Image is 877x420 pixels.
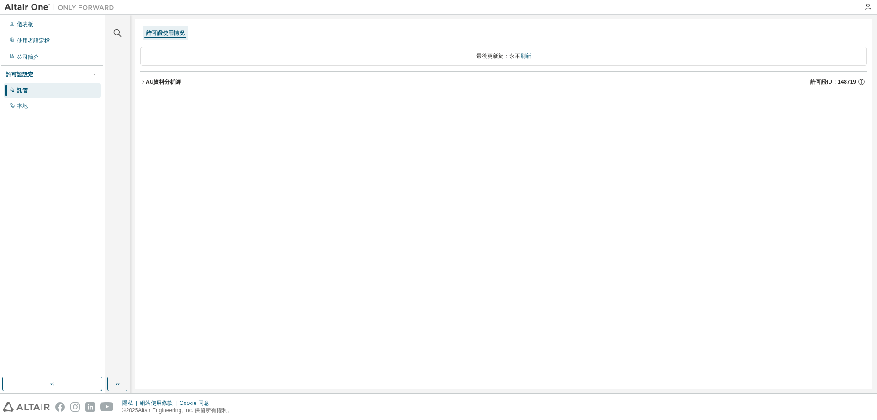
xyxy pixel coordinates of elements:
[146,30,185,36] font: 許可證使用情況
[17,21,33,27] font: 儀表板
[122,400,133,406] font: 隱私
[476,53,509,59] font: 最後更新於：
[55,402,65,412] img: facebook.svg
[140,400,173,406] font: 網站使用條款
[126,407,138,414] font: 2025
[85,402,95,412] img: linkedin.svg
[509,53,520,59] font: 永不
[3,402,50,412] img: altair_logo.svg
[122,407,126,414] font: ©
[520,53,531,59] font: 刷新
[17,87,28,94] font: 託管
[70,402,80,412] img: instagram.svg
[100,402,114,412] img: youtube.svg
[810,79,856,85] font: 許可證ID：148719
[17,54,39,60] font: 公司簡介
[180,400,209,406] font: Cookie 同意
[6,71,33,78] font: 許可證設定
[138,407,233,414] font: Altair Engineering, Inc. 保留所有權利。
[146,79,181,85] font: AU資料分析師
[17,37,50,44] font: 使用者設定檔
[17,103,28,109] font: 本地
[140,72,867,92] button: AU資料分析師許可證ID：148719
[5,3,119,12] img: 牽牛星一號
